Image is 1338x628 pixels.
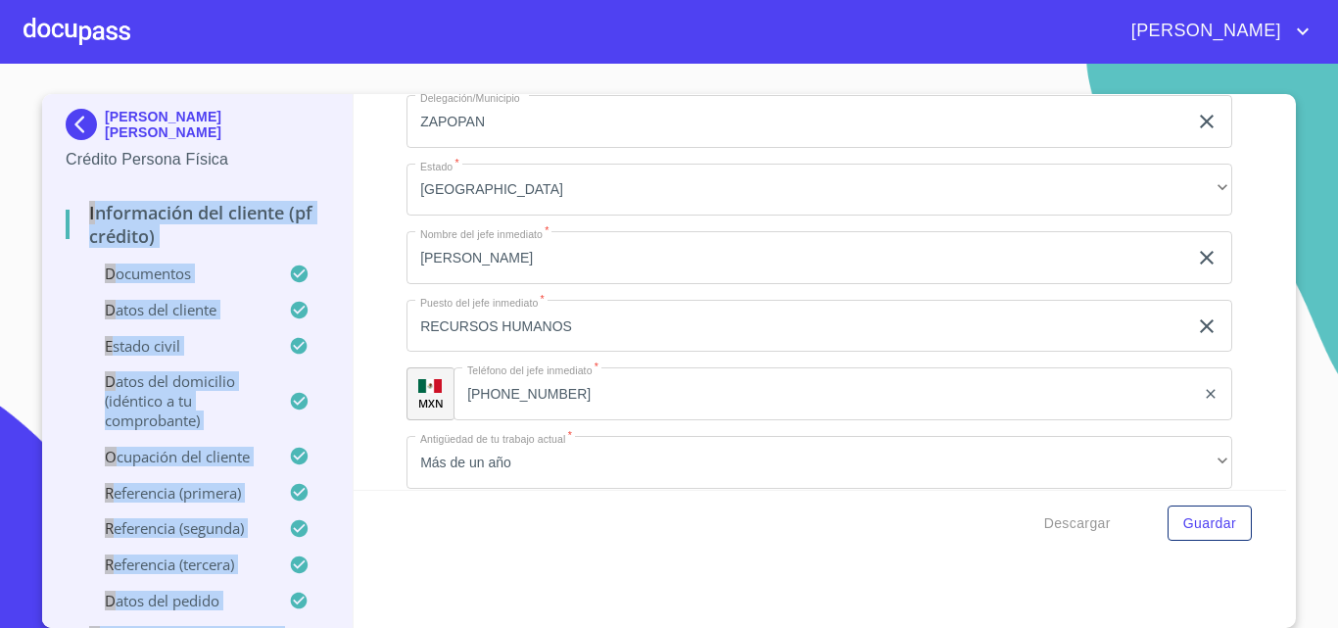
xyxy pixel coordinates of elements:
[406,164,1232,217] div: [GEOGRAPHIC_DATA]
[66,518,289,538] p: Referencia (segunda)
[66,336,289,356] p: Estado Civil
[1195,314,1219,338] button: clear input
[1195,110,1219,133] button: clear input
[1036,506,1119,542] button: Descargar
[1183,511,1236,536] span: Guardar
[66,148,329,171] p: Crédito Persona Física
[1195,246,1219,269] button: clear input
[66,201,329,248] p: Información del cliente (PF crédito)
[66,109,329,148] div: [PERSON_NAME] [PERSON_NAME]
[66,483,289,503] p: Referencia (primera)
[66,109,105,140] img: Docupass spot blue
[1168,506,1252,542] button: Guardar
[1117,16,1314,47] button: account of current user
[66,264,289,283] p: Documentos
[1117,16,1291,47] span: [PERSON_NAME]
[1044,511,1111,536] span: Descargar
[66,371,289,430] p: Datos del domicilio (idéntico a tu comprobante)
[105,109,329,140] p: [PERSON_NAME] [PERSON_NAME]
[66,591,289,610] p: Datos del pedido
[1203,386,1219,402] button: clear input
[66,447,289,466] p: Ocupación del Cliente
[406,436,1232,489] div: Más de un año
[66,555,289,574] p: Referencia (tercera)
[418,396,444,411] p: MXN
[66,300,289,319] p: Datos del cliente
[418,379,442,393] img: R93DlvwvvjP9fbrDwZeCRYBHk45OWMq+AAOlFVsxT89f82nwPLnD58IP7+ANJEaWYhP0Tx8kkA0WlQMPQsAAgwAOmBj20AXj6...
